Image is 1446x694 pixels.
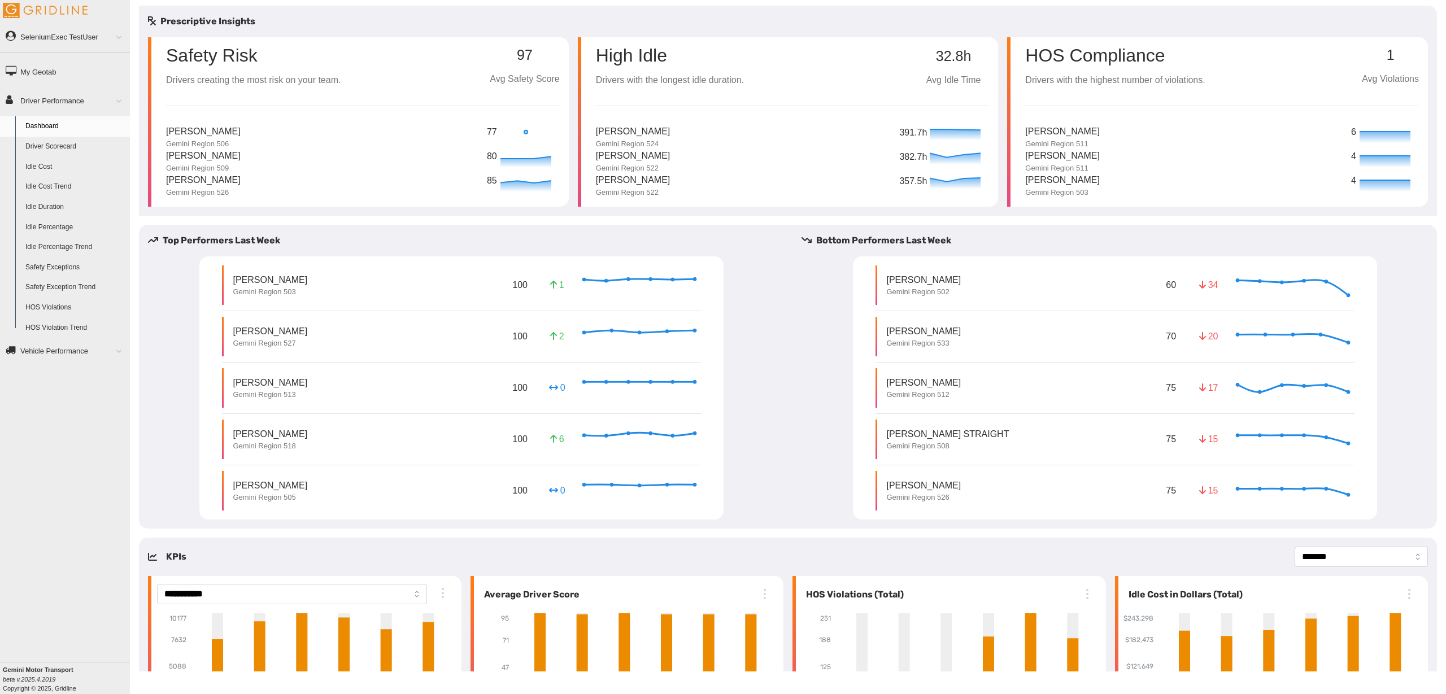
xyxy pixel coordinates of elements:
p: Gemini Region 522 [596,187,670,198]
h5: Bottom Performers Last Week [802,234,1437,247]
h6: Average Driver Score [480,588,580,601]
h5: KPIs [166,550,186,564]
p: 1 [548,278,566,291]
p: [PERSON_NAME] [887,376,961,389]
p: [PERSON_NAME] [166,149,241,163]
p: Gemini Region 511 [1025,139,1100,149]
p: 382.7h [899,150,927,173]
p: 97 [490,47,559,63]
p: Gemini Region 508 [887,441,1009,451]
p: 15 [1199,484,1217,497]
p: Gemini Region 526 [166,187,241,198]
tspan: 251 [820,614,831,622]
a: HOS Violations [20,298,130,318]
p: 75 [1164,430,1178,448]
a: Idle Percentage [20,217,130,238]
a: Driver Scorecard [20,137,130,157]
p: 1 [1362,47,1419,63]
p: 391.7h [899,126,927,149]
tspan: 10177 [169,614,186,622]
b: Gemini Motor Transport [3,666,73,673]
a: HOS Violation Trend [20,318,130,338]
p: 32.8h [918,49,990,64]
p: [PERSON_NAME] [887,479,961,492]
p: [PERSON_NAME] [233,376,308,389]
p: [PERSON_NAME] [1025,173,1100,187]
p: Gemini Region 522 [596,163,670,173]
p: [PERSON_NAME] [233,427,308,440]
p: 85 [487,174,498,188]
p: [PERSON_NAME] [166,125,241,139]
p: Gemini Region 503 [233,287,308,297]
h5: Top Performers Last Week [148,234,783,247]
p: Gemini Region 526 [887,492,961,503]
p: 100 [510,276,530,294]
p: 4 [1351,174,1357,188]
p: Gemini Region 527 [233,338,308,348]
h5: Prescriptive Insights [148,15,255,28]
p: 34 [1199,278,1217,291]
p: 0 [548,381,566,394]
p: [PERSON_NAME] [166,173,241,187]
a: Idle Duration [20,197,130,217]
p: [PERSON_NAME] [887,273,961,286]
p: 357.5h [899,174,927,197]
p: Gemini Region 512 [887,390,961,400]
div: Copyright © 2025, Gridline [3,665,130,693]
p: [PERSON_NAME] [596,173,670,187]
p: 100 [510,328,530,345]
p: High Idle [596,46,744,64]
tspan: 188 [819,636,831,644]
p: Gemini Region 503 [1025,187,1100,198]
p: Drivers creating the most risk on your team. [166,73,341,88]
p: Gemini Region 511 [1025,163,1100,173]
p: 77 [487,125,498,139]
p: 0 [548,484,566,497]
p: [PERSON_NAME] [596,125,670,139]
p: [PERSON_NAME] Straight [887,427,1009,440]
p: 6 [548,433,566,446]
p: [PERSON_NAME] [1025,125,1100,139]
p: [PERSON_NAME] [233,479,308,492]
h6: HOS Violations (Total) [802,588,904,601]
a: Dashboard [20,116,130,137]
p: Gemini Region 524 [596,139,670,149]
p: Avg Violations [1362,72,1419,86]
p: 17 [1199,381,1217,394]
p: Drivers with the longest idle duration. [596,73,744,88]
a: Idle Percentage Trend [20,237,130,257]
tspan: 95 [501,614,509,622]
p: [PERSON_NAME] [233,273,308,286]
p: 2 [548,330,566,343]
p: Drivers with the highest number of violations. [1025,73,1205,88]
p: Gemini Region 506 [166,139,241,149]
p: 70 [1164,328,1178,345]
img: Gridline [3,3,88,18]
p: Gemini Region 518 [233,441,308,451]
p: Avg Idle Time [918,73,990,88]
p: 60 [1164,276,1178,294]
tspan: 5088 [169,662,186,670]
h6: Idle Cost in Dollars (Total) [1124,588,1243,601]
p: Safety Risk [166,46,341,64]
p: Gemini Region 513 [233,390,308,400]
a: Idle Cost [20,157,130,177]
p: HOS Compliance [1025,46,1205,64]
tspan: 7632 [171,636,186,644]
p: [PERSON_NAME] [887,325,961,338]
p: 4 [1351,150,1357,164]
p: [PERSON_NAME] [596,149,670,163]
p: 6 [1351,125,1357,139]
p: 100 [510,379,530,396]
p: Gemini Region 505 [233,492,308,503]
p: Gemini Region 509 [166,163,241,173]
p: 15 [1199,433,1217,446]
p: 100 [510,482,530,499]
tspan: $121,649 [1126,663,1153,671]
p: 80 [487,150,498,164]
p: Avg Safety Score [490,72,559,86]
p: Gemini Region 533 [887,338,961,348]
p: Gemini Region 502 [887,287,961,297]
i: beta v.2025.4.2019 [3,676,55,683]
a: Safety Exception Trend [20,277,130,298]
